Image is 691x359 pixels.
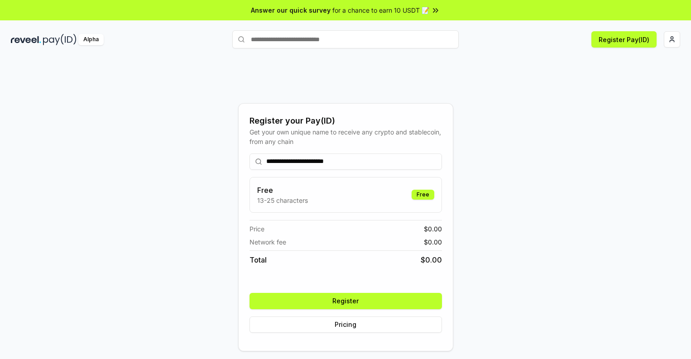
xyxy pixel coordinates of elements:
[424,224,442,234] span: $ 0.00
[250,127,442,146] div: Get your own unique name to receive any crypto and stablecoin, from any chain
[250,293,442,309] button: Register
[424,237,442,247] span: $ 0.00
[591,31,657,48] button: Register Pay(ID)
[421,254,442,265] span: $ 0.00
[251,5,331,15] span: Answer our quick survey
[43,34,77,45] img: pay_id
[250,316,442,333] button: Pricing
[250,115,442,127] div: Register your Pay(ID)
[412,190,434,200] div: Free
[257,185,308,196] h3: Free
[250,237,286,247] span: Network fee
[11,34,41,45] img: reveel_dark
[257,196,308,205] p: 13-25 characters
[250,254,267,265] span: Total
[332,5,429,15] span: for a chance to earn 10 USDT 📝
[250,224,264,234] span: Price
[78,34,104,45] div: Alpha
